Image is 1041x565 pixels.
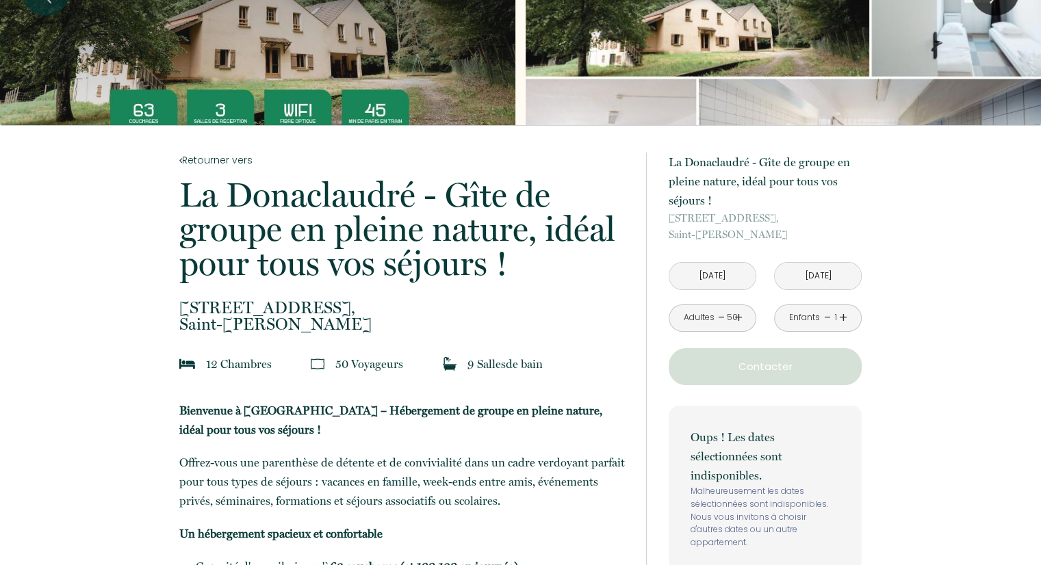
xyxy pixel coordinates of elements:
span: [STREET_ADDRESS], [669,210,862,226]
p: La Donaclaudré - Gîte de groupe en pleine nature, idéal pour tous vos séjours ! [669,153,862,210]
button: Contacter [669,348,862,385]
div: Adultes [683,311,714,324]
span: s [267,357,272,371]
div: 50 [727,311,734,324]
div: 1 [832,311,839,324]
input: Arrivée [669,263,756,289]
span: s [501,357,506,371]
p: 9 Salle de bain [467,354,543,373]
div: Enfants [789,311,820,324]
p: La Donaclaudré - Gîte de groupe en pleine nature, idéal pour tous vos séjours ! [179,178,628,280]
a: Retourner vers [179,153,628,168]
img: guests [311,357,324,371]
p: Contacter [673,358,857,375]
p: Saint-[PERSON_NAME] [669,210,862,243]
span: [STREET_ADDRESS], [179,300,628,316]
a: + [734,307,742,328]
input: Départ [775,263,861,289]
p: 50 Voyageur [335,354,403,373]
strong: Bienvenue à [GEOGRAPHIC_DATA] – Hébergement de groupe en pleine nature, idéal pour tous vos séjou... [179,404,602,436]
a: + [839,307,847,328]
p: 12 Chambre [206,354,272,373]
p: Offrez-vous une parenthèse de détente et de convivialité dans un cadre verdoyant parfait pour tou... [179,453,628,510]
a: - [823,307,831,328]
span: s [398,357,403,371]
p: Saint-[PERSON_NAME] [179,300,628,332]
a: - [718,307,725,328]
p: Malheureusement les dates sélectionnées sont indisponibles. Nous vous invitons à choisir d'autres... [691,485,840,549]
p: Oups ! Les dates sélectionnées sont indisponibles. [691,428,840,485]
strong: Un hébergement spacieux et confortable [179,527,383,540]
